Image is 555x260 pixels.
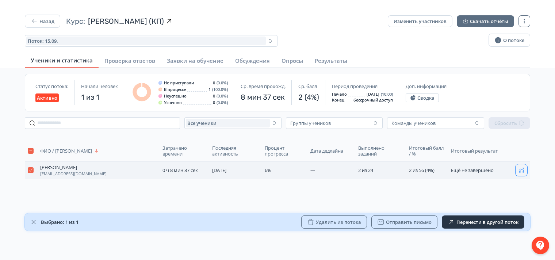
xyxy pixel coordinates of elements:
[28,38,58,44] span: Поток: 15.09.
[489,117,530,129] button: Сбросить
[310,148,343,154] span: Дата дедлайна
[164,87,186,92] span: В процессе
[35,83,68,89] span: Статус потока:
[212,167,226,173] span: [DATE]
[371,215,437,229] button: Отправить письмо
[212,87,228,92] span: (100.0%)
[315,57,347,64] span: Результаты
[332,83,378,89] span: Период проведения
[353,98,393,102] span: бессрочный доступ
[213,94,215,98] span: 0
[442,215,524,229] button: Перенести в другой поток
[104,57,155,64] span: Проверка ответов
[213,100,215,105] span: 0
[81,92,118,102] span: 1 из 1
[217,81,228,85] span: (0.0%)
[235,57,270,64] span: Обсуждения
[187,120,217,126] span: Все ученики
[40,164,107,176] button: [PERSON_NAME][EMAIL_ADDRESS][DOMAIN_NAME]
[164,94,187,98] span: Неуспешно
[451,167,494,173] span: Ещё не завершено
[184,117,282,129] button: Все ученики
[213,81,215,85] span: 0
[212,144,259,158] button: Последняя активность
[217,100,228,105] span: (0.0%)
[167,57,223,64] span: Заявки на обучение
[40,172,107,176] span: [EMAIL_ADDRESS][DOMAIN_NAME]
[358,145,401,157] span: Выполнено заданий
[290,120,331,126] div: Группы учеников
[451,148,504,154] span: Итоговый результат
[164,100,182,105] span: Успешно
[332,92,347,96] span: Начало
[212,145,257,157] span: Последняя активность
[81,83,118,89] span: Начали человек
[489,34,530,47] button: О потоке
[406,83,447,89] span: Доп. информация
[265,167,271,173] span: 6%
[417,95,435,101] span: Сводка
[265,144,305,158] button: Процент прогресса
[37,95,57,101] span: Активно
[457,15,514,27] button: Скачать отчёты
[409,145,444,157] span: Итоговый балл / %
[286,117,383,129] button: Группы учеников
[332,98,344,102] span: Конец
[66,16,85,26] span: Курс:
[301,215,367,229] button: Удалить из потока
[40,164,77,170] span: [PERSON_NAME]
[358,144,403,158] button: Выполнено заданий
[162,167,198,173] span: 0 ч 8 мин 37 сек
[265,145,303,157] span: Процент прогресса
[40,146,101,155] button: ФИО / [PERSON_NAME]
[409,167,435,173] span: 2 из 56 (4%)
[409,144,445,158] button: Итоговый балл / %
[367,92,379,96] span: [DATE]
[40,148,92,154] span: ФИО / [PERSON_NAME]
[25,15,60,28] button: Назад
[310,146,345,155] button: Дата дедлайна
[391,120,436,126] div: Команды учеников
[406,93,439,102] button: Сводка
[298,83,317,89] span: Ср. балл
[88,16,164,26] span: СДО Админка (КП)
[208,87,211,92] span: 1
[381,92,393,96] span: (10:00)
[162,145,205,157] span: Затрачено времени
[162,144,207,158] button: Затрачено времени
[387,117,484,129] button: Команды учеников
[217,94,228,98] span: (0.0%)
[310,167,315,173] span: —
[164,81,194,85] span: Не приступали
[25,35,277,47] button: Поток: 15.09.
[31,57,93,64] span: Ученики и статистика
[388,15,452,27] button: Изменить участников
[298,92,319,102] span: 2 (4%)
[358,167,373,173] span: 2 из 24
[241,83,286,89] span: Ср. время прохожд.
[282,57,303,64] span: Опросы
[241,92,286,102] span: 8 мин 37 сек
[41,219,79,225] span: Выбрано: 1 из 1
